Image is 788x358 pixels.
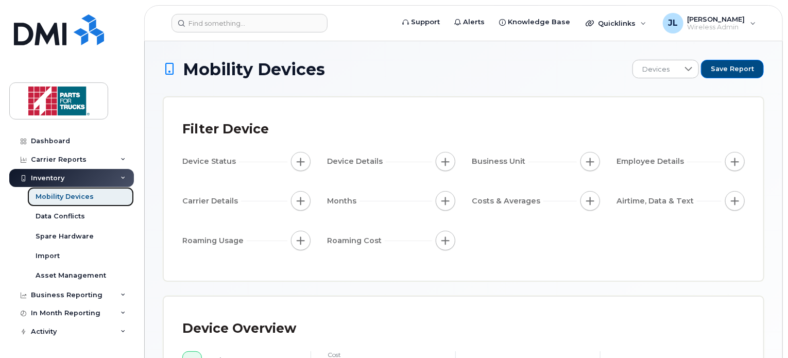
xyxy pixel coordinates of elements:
[183,60,325,78] span: Mobility Devices
[711,64,754,74] span: Save Report
[328,351,439,358] h4: cost
[182,196,241,207] span: Carrier Details
[616,196,697,207] span: Airtime, Data & Text
[182,235,247,246] span: Roaming Usage
[327,196,359,207] span: Months
[472,156,528,167] span: Business Unit
[182,315,296,342] div: Device Overview
[327,235,385,246] span: Roaming Cost
[327,156,386,167] span: Device Details
[472,196,543,207] span: Costs & Averages
[701,60,764,78] button: Save Report
[182,156,239,167] span: Device Status
[616,156,687,167] span: Employee Details
[182,116,269,143] div: Filter Device
[633,60,679,79] span: Devices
